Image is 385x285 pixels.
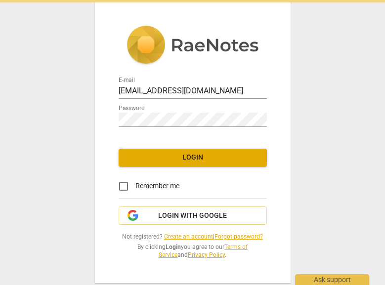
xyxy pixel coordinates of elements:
[127,26,259,66] img: 5ac2273c67554f335776073100b6d88f.svg
[164,233,213,240] a: Create an account
[119,105,145,111] label: Password
[119,206,267,225] button: Login with Google
[135,181,179,191] span: Remember me
[166,244,181,250] b: Login
[158,211,227,221] span: Login with Google
[119,149,267,166] button: Login
[214,233,263,240] a: Forgot password?
[127,153,259,163] span: Login
[295,274,369,285] div: Ask support
[119,233,267,241] span: Not registered? |
[188,251,225,258] a: Privacy Policy
[119,243,267,259] span: By clicking you agree to our and .
[119,77,135,83] label: E-mail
